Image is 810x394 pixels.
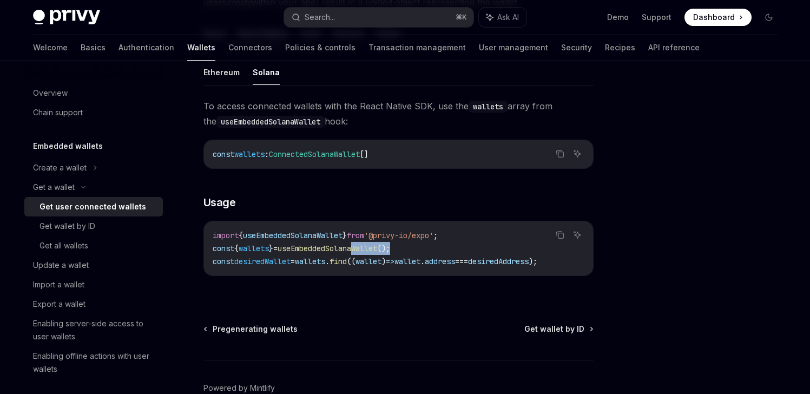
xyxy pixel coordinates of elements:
span: wallets [239,244,269,253]
span: } [343,231,347,240]
a: Welcome [33,35,68,61]
span: from [347,231,364,240]
a: Overview [24,83,163,103]
a: Enabling offline actions with user wallets [24,346,163,379]
div: Enabling server-side access to user wallets [33,317,156,343]
a: Security [561,35,592,61]
a: Support [642,12,671,23]
a: Get wallet by ID [524,324,592,334]
span: . [420,257,425,266]
div: Get user connected wallets [39,200,146,213]
a: Basics [81,35,106,61]
div: Import a wallet [33,278,84,291]
button: Ethereum [203,60,240,85]
span: const [213,244,234,253]
div: Enabling offline actions with user wallets [33,350,156,376]
a: API reference [648,35,700,61]
span: ConnectedSolanaWallet [269,149,360,159]
span: wallet [394,257,420,266]
div: Get wallet by ID [39,220,95,233]
a: Get wallet by ID [24,216,163,236]
span: Ask AI [497,12,519,23]
span: wallets [234,149,265,159]
span: wallets [295,257,325,266]
span: To access connected wallets with the React Native SDK, use the array from the hook: [203,98,594,129]
div: Search... [305,11,335,24]
a: Transaction management [368,35,466,61]
span: (); [377,244,390,253]
a: Demo [607,12,629,23]
img: dark logo [33,10,100,25]
span: . [325,257,330,266]
span: '@privy-io/expo' [364,231,433,240]
span: Dashboard [693,12,735,23]
span: ); [529,257,537,266]
a: User management [479,35,548,61]
span: useEmbeddedSolanaWallet [278,244,377,253]
a: Import a wallet [24,275,163,294]
span: } [269,244,273,253]
h5: Embedded wallets [33,140,103,153]
div: Get a wallet [33,181,75,194]
span: ⌘ K [456,13,467,22]
span: const [213,149,234,159]
a: Update a wallet [24,255,163,275]
span: address [425,257,455,266]
a: Chain support [24,103,163,122]
span: desiredWallet [234,257,291,266]
a: Get all wallets [24,236,163,255]
a: Export a wallet [24,294,163,314]
span: : [265,149,269,159]
span: { [234,244,239,253]
button: Copy the contents from the code block [553,228,567,242]
button: Solana [253,60,280,85]
span: ) [381,257,386,266]
div: Update a wallet [33,259,89,272]
a: Enabling server-side access to user wallets [24,314,163,346]
a: Connectors [228,35,272,61]
span: wallet [355,257,381,266]
a: Recipes [605,35,635,61]
span: desiredAddress [468,257,529,266]
span: => [386,257,394,266]
button: Ask AI [570,228,584,242]
a: Policies & controls [285,35,355,61]
div: Chain support [33,106,83,119]
a: Get user connected wallets [24,197,163,216]
a: Powered by Mintlify [203,383,275,393]
span: (( [347,257,355,266]
span: Usage [203,195,236,210]
span: Pregenerating wallets [213,324,298,334]
div: Get all wallets [39,239,88,252]
code: useEmbeddedSolanaWallet [216,116,325,128]
span: useEmbeddedSolanaWallet [243,231,343,240]
a: Pregenerating wallets [205,324,298,334]
span: { [239,231,243,240]
span: find [330,257,347,266]
span: = [291,257,295,266]
button: Copy the contents from the code block [553,147,567,161]
a: Wallets [187,35,215,61]
code: wallets [469,101,508,113]
button: Search...⌘K [284,8,473,27]
span: Get wallet by ID [524,324,584,334]
button: Ask AI [570,147,584,161]
span: = [273,244,278,253]
span: import [213,231,239,240]
div: Export a wallet [33,298,85,311]
span: const [213,257,234,266]
button: Toggle dark mode [760,9,778,26]
span: [] [360,149,368,159]
button: Ask AI [479,8,526,27]
a: Dashboard [684,9,752,26]
div: Create a wallet [33,161,87,174]
span: === [455,257,468,266]
div: Overview [33,87,68,100]
a: Authentication [118,35,174,61]
span: ; [433,231,438,240]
